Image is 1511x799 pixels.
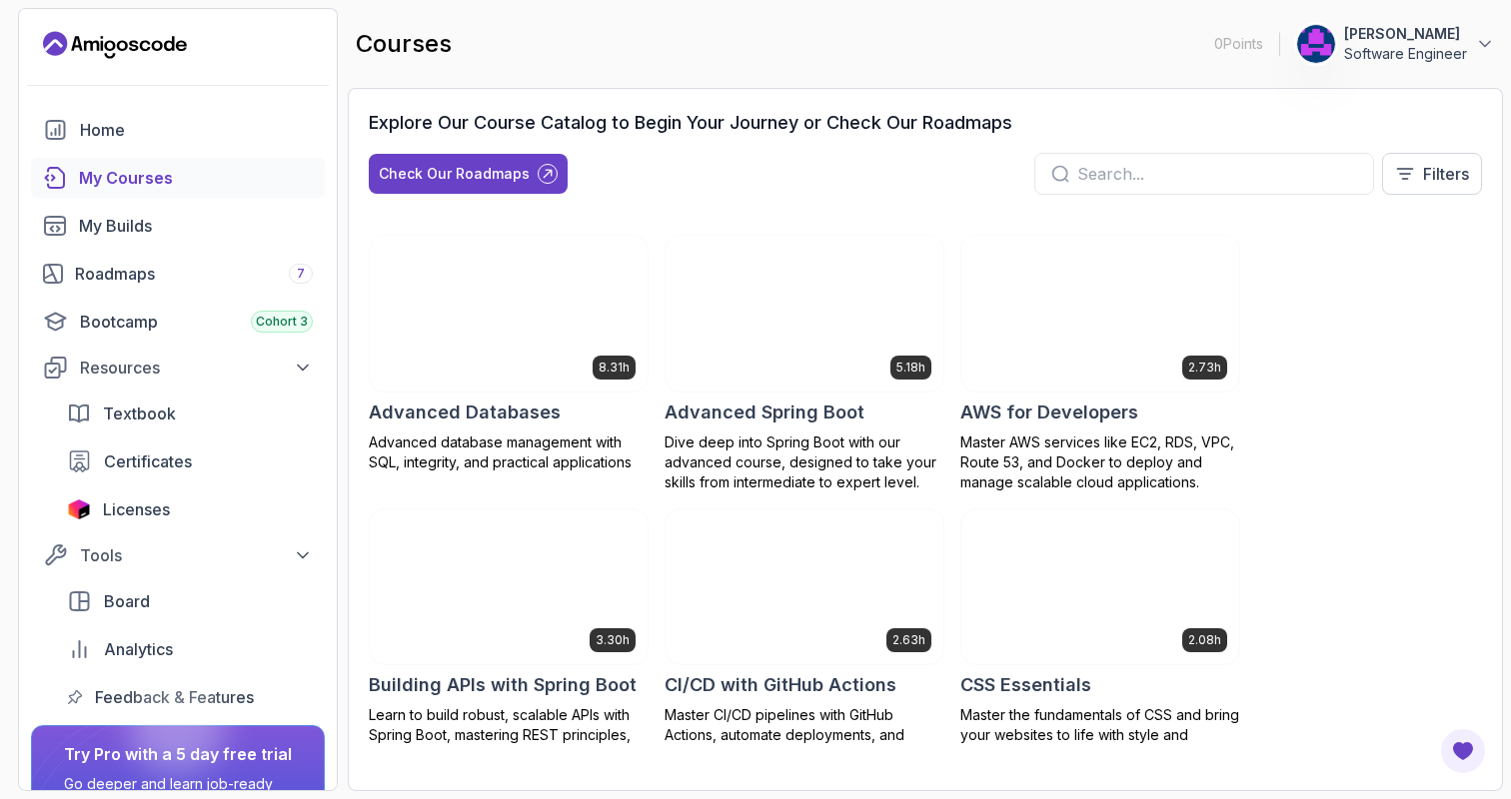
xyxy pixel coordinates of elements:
[356,28,452,60] h2: courses
[666,236,943,392] img: Advanced Spring Boot card
[75,262,313,286] div: Roadmaps
[665,432,944,492] p: Dive deep into Spring Boot with our advanced course, designed to take your skills from intermedia...
[370,509,648,665] img: Building APIs with Spring Boot card
[665,671,896,699] h2: CI/CD with GitHub Actions
[369,671,637,699] h2: Building APIs with Spring Boot
[95,685,254,709] span: Feedback & Features
[55,629,325,669] a: analytics
[961,509,1239,665] img: CSS Essentials card
[665,399,864,426] h2: Advanced Spring Boot
[80,543,313,567] div: Tools
[665,508,944,766] a: CI/CD with GitHub Actions card2.63hCI/CD with GitHub ActionsMaster CI/CD pipelines with GitHub Ac...
[1188,360,1221,376] p: 2.73h
[666,509,943,665] img: CI/CD with GitHub Actions card
[1296,24,1495,64] button: user profile image[PERSON_NAME]Software Engineer
[960,705,1240,765] p: Master the fundamentals of CSS and bring your websites to life with style and structure.
[79,166,313,190] div: My Courses
[1077,162,1357,186] input: Search...
[596,632,630,648] p: 3.30h
[960,671,1091,699] h2: CSS Essentials
[55,677,325,717] a: feedback
[55,441,325,481] a: certificates
[55,581,325,621] a: board
[80,310,313,334] div: Bootcamp
[892,632,925,648] p: 2.63h
[379,164,530,184] div: Check Our Roadmaps
[369,399,561,426] h2: Advanced Databases
[369,109,1012,137] h3: Explore Our Course Catalog to Begin Your Journey or Check Our Roadmaps
[31,350,325,386] button: Resources
[31,302,325,342] a: bootcamp
[80,356,313,380] div: Resources
[960,399,1138,426] h2: AWS for Developers
[31,537,325,573] button: Tools
[43,29,187,61] a: Landing page
[31,206,325,246] a: builds
[896,360,925,376] p: 5.18h
[1344,44,1467,64] p: Software Engineer
[256,314,308,330] span: Cohort 3
[369,432,649,472] p: Advanced database management with SQL, integrity, and practical applications
[369,235,649,472] a: Advanced Databases card8.31hAdvanced DatabasesAdvanced database management with SQL, integrity, a...
[1297,25,1335,63] img: user profile image
[370,236,648,392] img: Advanced Databases card
[31,254,325,294] a: roadmaps
[67,499,91,519] img: jetbrains icon
[55,489,325,529] a: licenses
[104,637,173,661] span: Analytics
[1439,727,1487,775] button: Open Feedback Button
[665,705,944,765] p: Master CI/CD pipelines with GitHub Actions, automate deployments, and implement DevOps best pract...
[80,118,313,142] div: Home
[369,154,568,194] button: Check Our Roadmaps
[103,497,170,521] span: Licenses
[1188,632,1221,648] p: 2.08h
[1423,162,1469,186] p: Filters
[104,589,150,613] span: Board
[1344,24,1467,44] p: [PERSON_NAME]
[79,214,313,238] div: My Builds
[31,158,325,198] a: courses
[369,705,649,785] p: Learn to build robust, scalable APIs with Spring Boot, mastering REST principles, JSON handling, ...
[960,235,1240,492] a: AWS for Developers card2.73hAWS for DevelopersMaster AWS services like EC2, RDS, VPC, Route 53, a...
[961,236,1239,392] img: AWS for Developers card
[665,235,944,492] a: Advanced Spring Boot card5.18hAdvanced Spring BootDive deep into Spring Boot with our advanced co...
[103,401,176,425] span: Textbook
[960,508,1240,766] a: CSS Essentials card2.08hCSS EssentialsMaster the fundamentals of CSS and bring your websites to l...
[1382,153,1482,195] button: Filters
[960,432,1240,492] p: Master AWS services like EC2, RDS, VPC, Route 53, and Docker to deploy and manage scalable cloud ...
[104,449,192,473] span: Certificates
[1214,34,1263,54] p: 0 Points
[599,360,630,376] p: 8.31h
[297,266,305,282] span: 7
[31,110,325,150] a: home
[369,508,649,786] a: Building APIs with Spring Boot card3.30hBuilding APIs with Spring BootLearn to build robust, scal...
[55,394,325,433] a: textbook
